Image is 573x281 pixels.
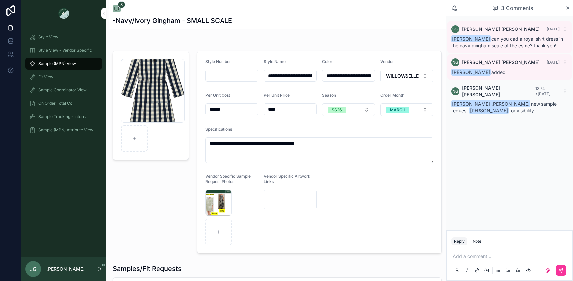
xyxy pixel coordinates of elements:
button: Note [470,237,484,245]
a: Sample (MPN) View [25,58,102,70]
span: can you cad a royal shirt dress in the navy gingham scale of the esme? thank you! [451,36,563,48]
span: On Order Total Co [38,101,72,106]
span: Specifications [205,127,232,132]
p: [PERSON_NAME] [46,266,85,272]
span: Order Month [380,93,404,98]
a: Sample Tracking - Internal [25,111,102,123]
span: Per Unit Price [264,93,290,98]
span: [PERSON_NAME] [451,35,491,42]
a: Sample Coordinator View [25,84,102,96]
span: [PERSON_NAME] [469,107,509,114]
span: 3 [118,1,125,8]
span: added [451,69,506,75]
button: Select Button [380,103,433,116]
span: JG [30,265,37,273]
span: [PERSON_NAME] [451,69,491,76]
button: Select Button [380,70,433,82]
span: [PERSON_NAME] [PERSON_NAME] [462,85,535,98]
span: Style View [38,34,58,40]
h1: Samples/Fit Requests [113,264,182,273]
a: On Order Total Co [25,97,102,109]
a: Style View - Vendor Specific [25,44,102,56]
span: [PERSON_NAME] [PERSON_NAME] [462,59,540,66]
span: Style Number [205,59,231,64]
span: new sample request. for visibility [451,101,557,113]
span: 3 Comments [501,4,533,12]
div: MARCH [390,107,405,113]
span: [PERSON_NAME] [PERSON_NAME] [451,100,530,107]
button: Select Button [322,103,375,116]
a: Style View [25,31,102,43]
span: [DATE] [547,27,560,31]
span: Vendor Specific Artwork Links [264,174,310,184]
h1: -Navy/Ivory Gingham - SMALL SCALE [113,16,232,25]
span: Sample Tracking - Internal [38,114,89,119]
span: 13:24 • [DATE] [535,86,550,96]
span: WILLOW&ELLE [386,73,419,79]
span: Style View - Vendor Specific [38,48,92,53]
span: Color [322,59,332,64]
span: Sample (MPN) View [38,61,76,66]
span: Sample (MPN) Attribute View [38,127,93,133]
button: Reply [451,237,467,245]
a: Fit View [25,71,102,83]
a: Sample (MPN) Attribute View [25,124,102,136]
span: NG [452,89,458,94]
span: Vendor [380,59,394,64]
span: Vendor Specific Sample Request Photos [205,174,251,184]
span: Season [322,93,336,98]
span: NG [452,60,458,65]
span: [DATE] [547,60,560,65]
span: Sample Coordinator View [38,87,87,93]
div: Note [473,239,481,244]
span: CC [452,27,458,32]
span: Per Unit Cost [205,93,230,98]
div: SS26 [332,107,342,113]
span: Fit View [38,74,53,80]
button: 3 [113,5,121,13]
span: Style Name [264,59,286,64]
span: [PERSON_NAME] [PERSON_NAME] [462,26,540,32]
img: App logo [58,8,69,19]
div: scrollable content [21,27,106,144]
